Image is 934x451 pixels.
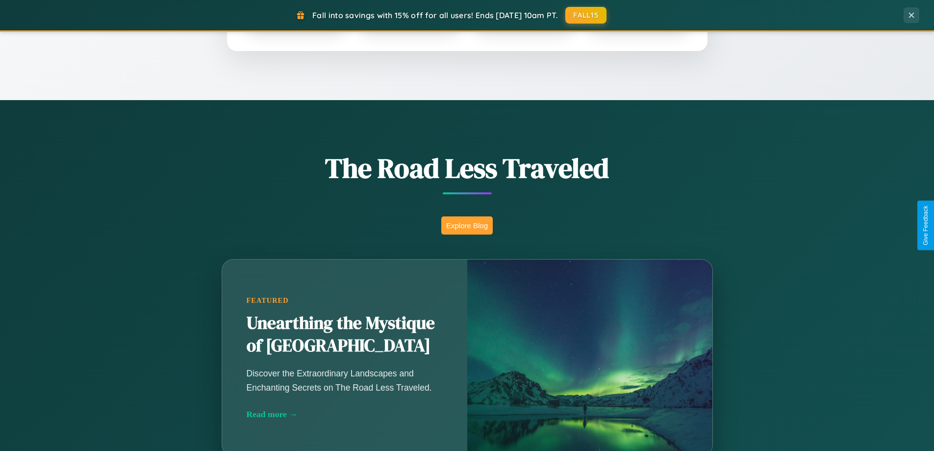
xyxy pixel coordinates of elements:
div: Give Feedback [922,206,929,245]
div: Read more → [247,409,443,420]
button: FALL15 [565,7,606,24]
div: Featured [247,296,443,305]
h2: Unearthing the Mystique of [GEOGRAPHIC_DATA] [247,312,443,357]
h1: The Road Less Traveled [173,149,761,187]
button: Explore Blog [441,216,493,235]
p: Discover the Extraordinary Landscapes and Enchanting Secrets on The Road Less Traveled. [247,367,443,394]
span: Fall into savings with 15% off for all users! Ends [DATE] 10am PT. [312,10,558,20]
